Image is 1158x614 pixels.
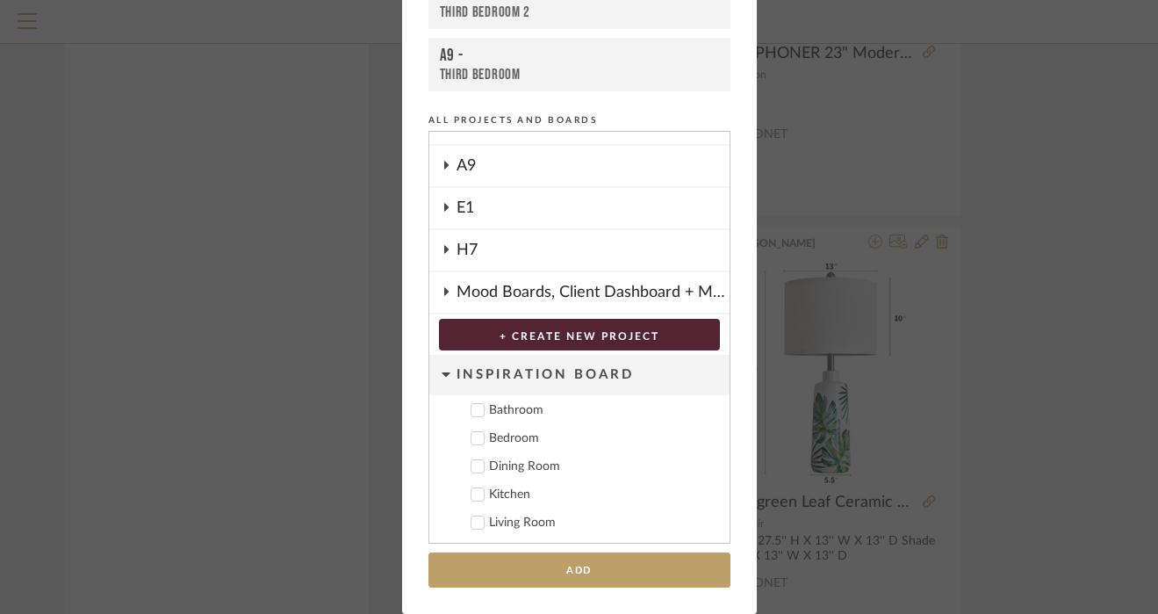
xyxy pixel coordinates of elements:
div: Kitchen [489,488,716,502]
button: Add [428,553,730,589]
div: Third Bedroom [440,66,719,83]
div: All Projects and Boards [428,112,730,128]
div: Third Bedroom 2 [440,4,719,21]
div: Dining Room [489,459,716,474]
div: Inspiration Board [457,355,730,395]
div: H7 [457,230,730,271]
div: A9 - [440,46,719,66]
div: A9 [457,146,730,186]
div: Bathroom [489,403,716,418]
div: Living Room [489,516,716,531]
div: Bedroom [489,431,716,446]
button: + CREATE NEW PROJECT [439,319,720,350]
div: E1 [457,188,730,228]
div: Mood Boards, Client Dashboard + More [457,272,730,313]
